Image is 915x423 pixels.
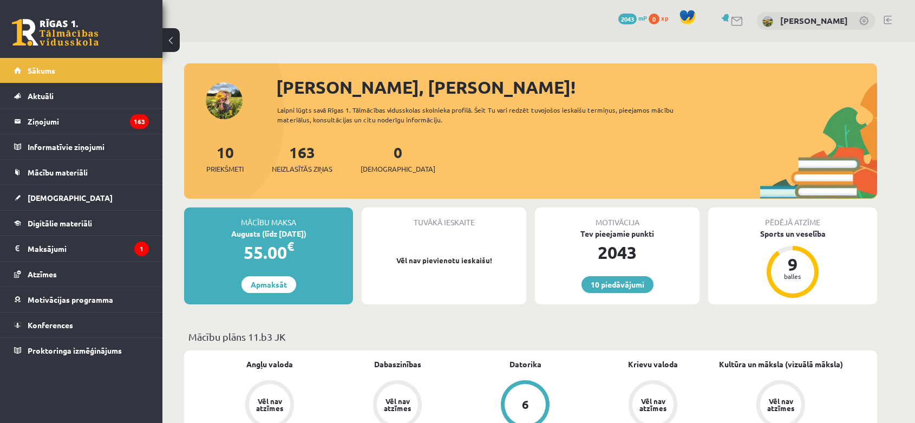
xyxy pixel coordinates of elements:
a: 0[DEMOGRAPHIC_DATA] [361,142,435,174]
span: Motivācijas programma [28,295,113,304]
a: 163Neizlasītās ziņas [272,142,332,174]
span: 0 [649,14,659,24]
a: Motivācijas programma [14,287,149,312]
a: Sākums [14,58,149,83]
a: Atzīmes [14,262,149,287]
a: Apmaksāt [241,276,296,293]
div: Vēl nav atzīmes [382,398,413,412]
div: Augusts (līdz [DATE]) [184,228,353,239]
span: Aktuāli [28,91,54,101]
div: 55.00 [184,239,353,265]
div: Motivācija [535,207,700,228]
span: € [287,238,294,254]
a: Dabaszinības [374,359,421,370]
div: Pēdējā atzīme [708,207,877,228]
div: Sports un veselība [708,228,877,239]
i: 1 [134,242,149,256]
div: Laipni lūgts savā Rīgas 1. Tālmācības vidusskolas skolnieka profilā. Šeit Tu vari redzēt tuvojošo... [277,105,693,125]
div: Tuvākā ieskaite [362,207,526,228]
a: Proktoringa izmēģinājums [14,338,149,363]
p: Vēl nav pievienotu ieskaišu! [367,255,521,266]
a: Kultūra un māksla (vizuālā māksla) [719,359,843,370]
a: Datorika [509,359,541,370]
div: Tev pieejamie punkti [535,228,700,239]
a: Konferences [14,313,149,337]
span: [DEMOGRAPHIC_DATA] [28,193,113,203]
div: Vēl nav atzīmes [254,398,285,412]
span: Atzīmes [28,269,57,279]
span: Mācību materiāli [28,167,88,177]
a: 10 piedāvājumi [581,276,653,293]
img: Ruslana Smalinska [762,16,773,27]
a: 0 xp [649,14,674,22]
div: balles [776,273,809,279]
div: Vēl nav atzīmes [766,398,796,412]
span: Proktoringa izmēģinājums [28,346,122,355]
a: 10Priekšmeti [206,142,244,174]
span: Sākums [28,66,55,75]
div: 2043 [535,239,700,265]
div: Mācību maksa [184,207,353,228]
a: Krievu valoda [628,359,678,370]
a: Angļu valoda [246,359,293,370]
a: Ziņojumi163 [14,109,149,134]
legend: Maksājumi [28,236,149,261]
span: 2043 [618,14,637,24]
a: Rīgas 1. Tālmācības vidusskola [12,19,99,46]
div: Vēl nav atzīmes [638,398,668,412]
span: Digitālie materiāli [28,218,92,228]
a: Aktuāli [14,83,149,108]
a: [PERSON_NAME] [780,15,848,26]
a: [DEMOGRAPHIC_DATA] [14,185,149,210]
div: 6 [522,399,529,411]
div: 9 [776,256,809,273]
legend: Ziņojumi [28,109,149,134]
span: Neizlasītās ziņas [272,164,332,174]
a: Informatīvie ziņojumi [14,134,149,159]
div: [PERSON_NAME], [PERSON_NAME]! [276,74,877,100]
span: Konferences [28,320,73,330]
a: Sports un veselība 9 balles [708,228,877,300]
span: Priekšmeti [206,164,244,174]
a: Digitālie materiāli [14,211,149,236]
a: Mācību materiāli [14,160,149,185]
a: 2043 mP [618,14,647,22]
p: Mācību plāns 11.b3 JK [188,329,873,344]
a: Maksājumi1 [14,236,149,261]
span: mP [638,14,647,22]
legend: Informatīvie ziņojumi [28,134,149,159]
i: 163 [130,114,149,129]
span: [DEMOGRAPHIC_DATA] [361,164,435,174]
span: xp [661,14,668,22]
